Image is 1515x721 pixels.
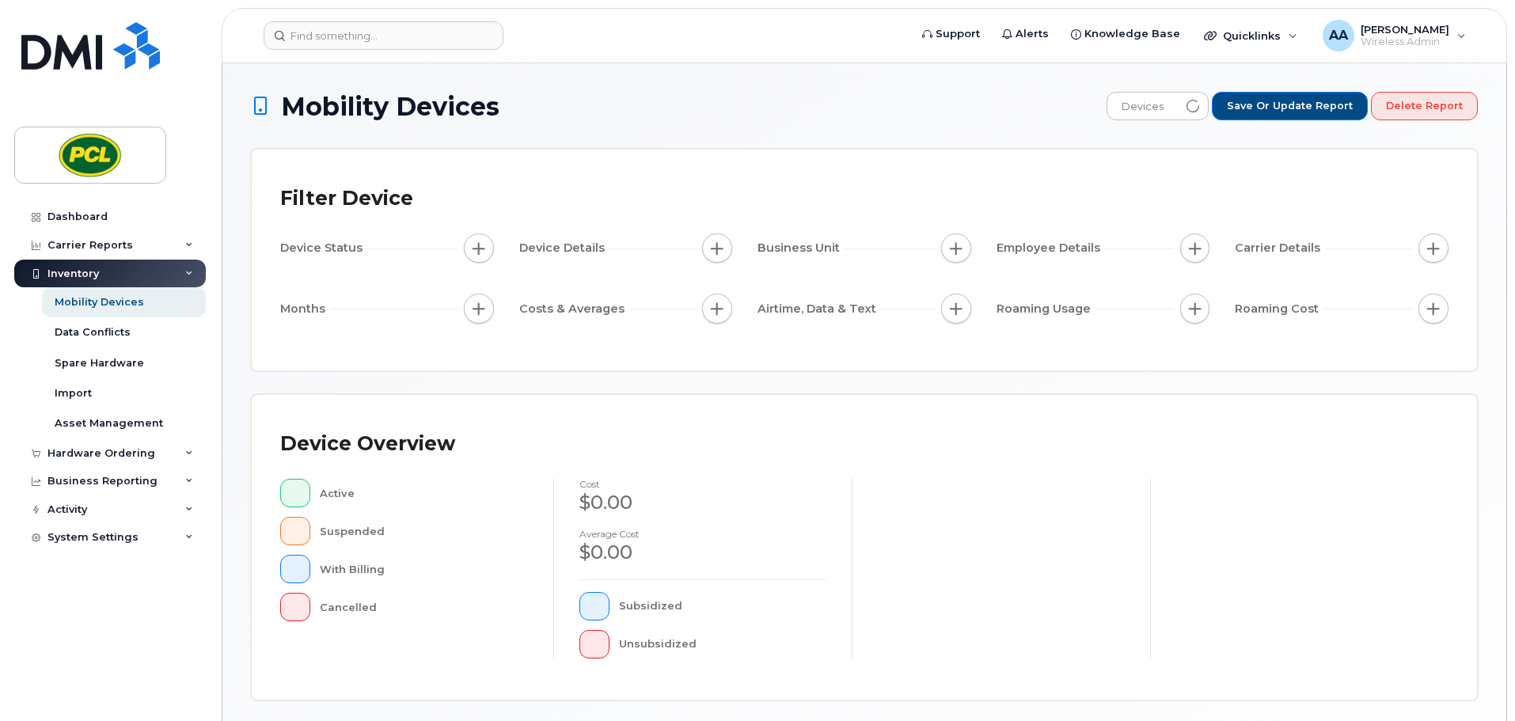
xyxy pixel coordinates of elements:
h4: cost [579,479,826,489]
span: Airtime, Data & Text [757,301,881,317]
span: Carrier Details [1235,240,1325,256]
button: Delete Report [1371,92,1478,120]
div: Filter Device [280,178,413,219]
div: Unsubsidized [619,630,827,658]
div: Device Overview [280,423,455,465]
span: Roaming Cost [1235,301,1323,317]
div: Cancelled [320,593,529,621]
span: Delete Report [1386,99,1463,113]
span: Business Unit [757,240,845,256]
span: Costs & Averages [519,301,629,317]
div: Active [320,479,529,507]
span: Device Status [280,240,367,256]
span: Devices [1107,93,1178,121]
div: Suspended [320,517,529,545]
div: $0.00 [579,539,826,566]
div: Subsidized [619,592,827,620]
span: Roaming Usage [997,301,1095,317]
span: Device Details [519,240,609,256]
div: $0.00 [579,489,826,516]
div: With Billing [320,555,529,583]
button: Save or Update Report [1212,92,1368,120]
h4: Average cost [579,529,826,539]
span: Mobility Devices [281,93,499,120]
span: Months [280,301,330,317]
span: Save or Update Report [1227,99,1353,113]
span: Employee Details [997,240,1105,256]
